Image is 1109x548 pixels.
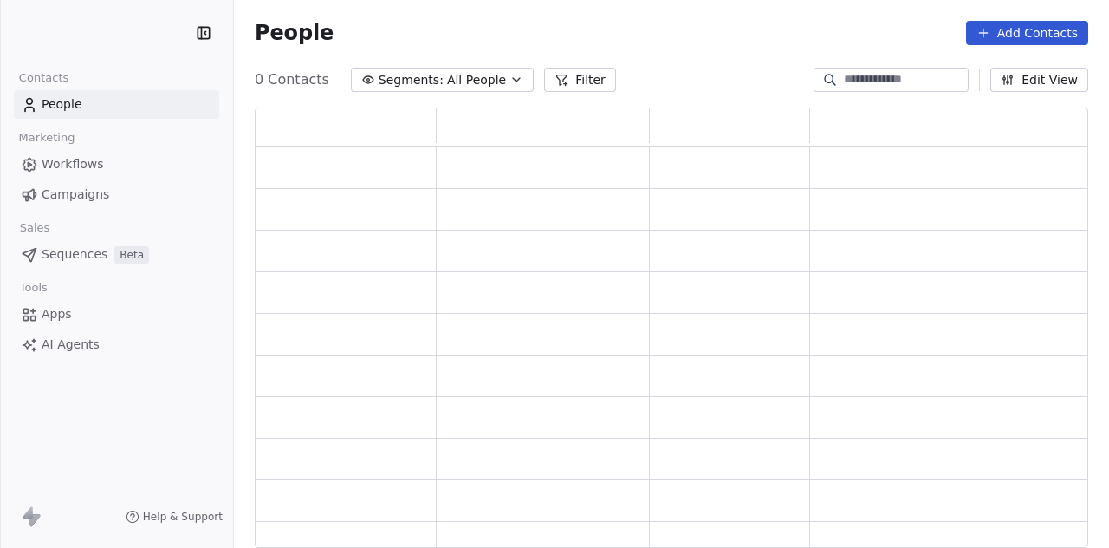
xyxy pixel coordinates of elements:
span: Workflows [42,155,104,173]
a: Apps [14,300,219,329]
span: AI Agents [42,336,100,354]
span: People [255,20,334,46]
a: Help & Support [126,510,223,524]
span: Apps [42,305,72,323]
a: Workflows [14,150,219,179]
span: Segments: [379,71,444,89]
a: AI Agents [14,330,219,359]
span: Beta [114,246,149,264]
span: 0 Contacts [255,69,329,90]
span: All People [447,71,506,89]
span: Campaigns [42,186,109,204]
a: Campaigns [14,180,219,209]
button: Edit View [990,68,1088,92]
a: SequencesBeta [14,240,219,269]
span: Sales [12,215,57,241]
span: People [42,95,82,114]
a: People [14,90,219,119]
span: Marketing [11,125,82,151]
button: Filter [544,68,616,92]
span: Tools [12,275,55,301]
span: Sequences [42,245,107,264]
span: Help & Support [143,510,223,524]
span: Contacts [11,65,76,91]
button: Add Contacts [966,21,1088,45]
